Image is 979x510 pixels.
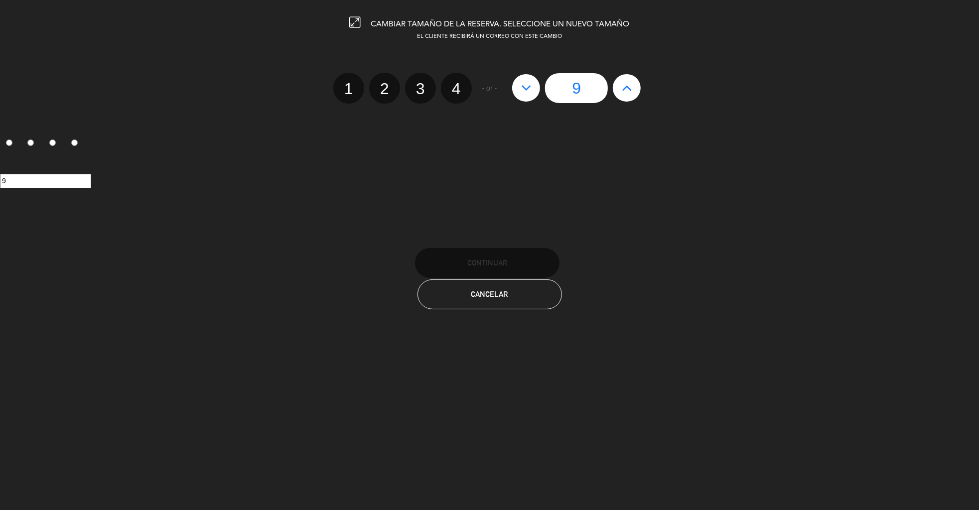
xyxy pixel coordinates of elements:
span: Cancelar [471,290,508,298]
span: CAMBIAR TAMAÑO DE LA RESERVA. SELECCIONE UN NUEVO TAMAÑO [371,20,630,28]
button: Continuar [415,248,559,278]
input: 4 [71,139,78,146]
label: 4 [441,73,472,104]
input: 1 [6,139,12,146]
span: Continuar [467,258,507,267]
label: 4 [65,135,87,152]
span: - or - [482,83,497,94]
label: 3 [405,73,436,104]
span: EL CLIENTE RECIBIRÁ UN CORREO CON ESTE CAMBIO [417,34,562,39]
label: 2 [369,73,400,104]
label: 1 [333,73,364,104]
button: Cancelar [418,279,562,309]
label: 3 [44,135,66,152]
input: 2 [27,139,34,146]
label: 2 [22,135,44,152]
input: 3 [49,139,56,146]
